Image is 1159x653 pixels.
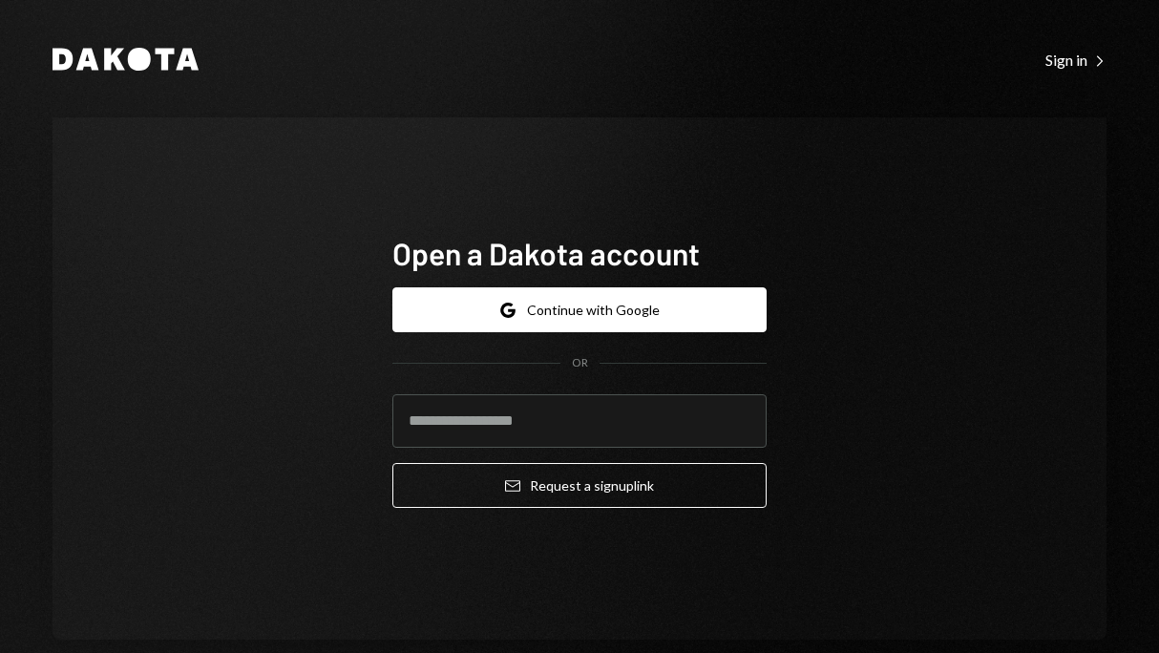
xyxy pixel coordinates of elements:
[392,234,767,272] h1: Open a Dakota account
[1045,49,1106,70] a: Sign in
[1045,51,1106,70] div: Sign in
[572,355,588,371] div: OR
[392,287,767,332] button: Continue with Google
[392,463,767,508] button: Request a signuplink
